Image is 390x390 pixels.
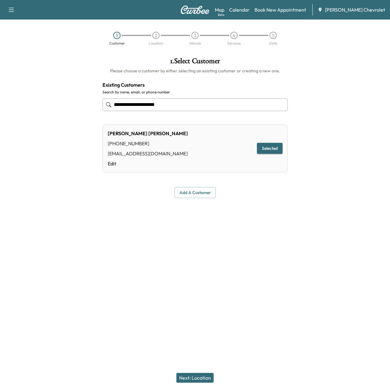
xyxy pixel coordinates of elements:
div: Vehicle [189,42,201,45]
button: Next: Location [176,373,214,383]
a: MapBeta [215,6,224,13]
a: Edit [108,160,188,167]
div: [PHONE_NUMBER] [108,140,188,147]
a: Book New Appointment [255,6,306,13]
label: Search by name, email, or phone number [103,90,288,95]
button: Add a customer [175,187,216,198]
a: Calendar [229,6,250,13]
div: 3 [191,32,199,39]
div: Services [227,42,241,45]
h6: Please choose a customer by either selecting an existing customer or creating a new one. [103,68,288,74]
button: Selected [257,143,283,154]
div: Location [149,42,163,45]
div: Customer [109,42,125,45]
div: [EMAIL_ADDRESS][DOMAIN_NAME] [108,150,188,157]
div: 4 [230,32,238,39]
div: 2 [152,32,160,39]
div: Beta [218,13,224,17]
img: Curbee Logo [180,5,210,14]
div: Date [269,42,277,45]
div: 5 [269,32,277,39]
div: [PERSON_NAME] [PERSON_NAME] [108,130,188,137]
h1: 1 . Select Customer [103,57,288,68]
div: 1 [113,32,121,39]
h4: Existing Customers [103,81,288,88]
span: [PERSON_NAME] Chevrolet [325,6,385,13]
